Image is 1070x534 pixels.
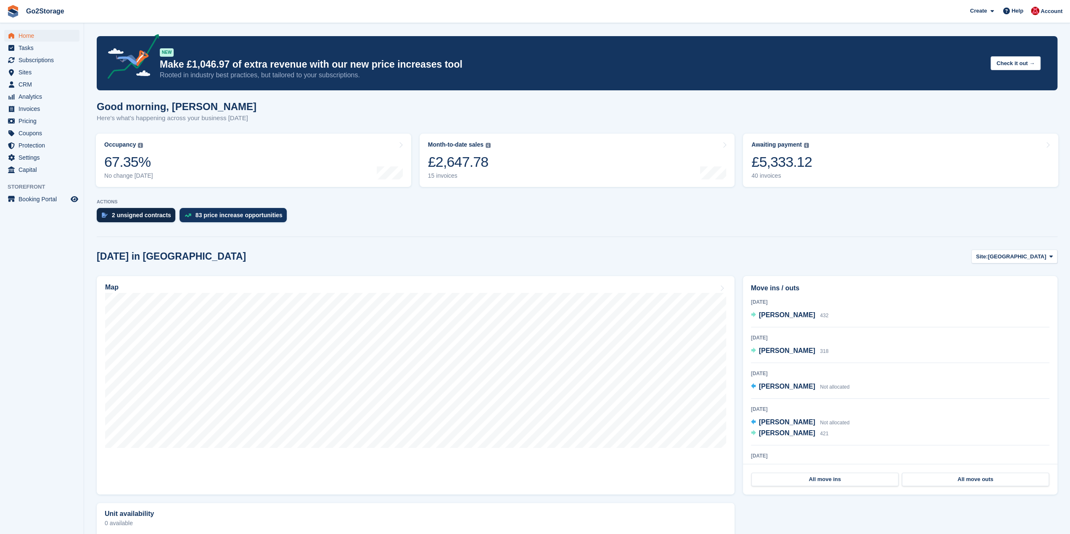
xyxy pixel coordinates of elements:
p: Here's what's happening across your business [DATE] [97,113,256,123]
a: menu [4,139,79,151]
div: NEW [160,48,174,57]
a: [PERSON_NAME] Not allocated [751,417,850,428]
span: Coupons [18,127,69,139]
a: [PERSON_NAME] 421 [751,428,829,439]
a: menu [4,127,79,139]
a: 83 price increase opportunities [180,208,291,226]
span: Pricing [18,115,69,127]
div: [DATE] [751,405,1049,413]
a: [PERSON_NAME] 432 [751,310,829,321]
a: [PERSON_NAME] 318 [751,346,829,357]
a: menu [4,54,79,66]
h2: Map [105,284,119,291]
span: [PERSON_NAME] [759,311,815,318]
img: price_increase_opportunities-93ffe204e8149a01c8c9dc8f82e8f89637d9d84a8eef4429ea346261dce0b2c0.svg [185,213,191,217]
img: icon-info-grey-7440780725fd019a000dd9b08b2336e03edf1995a4989e88bcd33f0948082b44.svg [804,143,809,148]
span: [PERSON_NAME] [759,418,815,426]
button: Check it out → [991,56,1041,70]
a: Go2Storage [23,4,68,18]
span: Analytics [18,91,69,103]
a: menu [4,164,79,176]
a: menu [4,103,79,115]
h2: [DATE] in [GEOGRAPHIC_DATA] [97,251,246,262]
span: 421 [820,431,828,437]
a: Month-to-date sales £2,647.78 15 invoices [420,134,735,187]
span: Protection [18,139,69,151]
div: [DATE] [751,298,1049,306]
span: 318 [820,348,828,354]
a: All move outs [902,473,1049,486]
span: Tasks [18,42,69,54]
span: Home [18,30,69,42]
a: Occupancy 67.35% No change [DATE] [96,134,411,187]
span: Settings [18,152,69,163]
a: menu [4,115,79,127]
p: ACTIONS [97,199,1057,205]
span: Not allocated [820,384,849,390]
img: icon-info-grey-7440780725fd019a000dd9b08b2336e03edf1995a4989e88bcd33f0948082b44.svg [486,143,491,148]
span: Invoices [18,103,69,115]
div: £2,647.78 [428,153,491,171]
div: 15 invoices [428,172,491,179]
div: [DATE] [751,452,1049,460]
div: 83 price increase opportunities [196,212,283,218]
span: [PERSON_NAME] [759,347,815,354]
div: 67.35% [104,153,153,171]
button: Site: [GEOGRAPHIC_DATA] [971,250,1057,263]
img: James Pearson [1031,7,1039,15]
a: menu [4,66,79,78]
a: menu [4,91,79,103]
div: £5,333.12 [751,153,812,171]
span: Subscriptions [18,54,69,66]
div: Awaiting payment [751,141,802,148]
span: Create [970,7,987,15]
h1: Good morning, [PERSON_NAME] [97,101,256,112]
a: Preview store [69,194,79,204]
div: [DATE] [751,370,1049,377]
div: Occupancy [104,141,136,148]
a: menu [4,30,79,42]
p: Make £1,046.97 of extra revenue with our new price increases tool [160,58,984,71]
span: [PERSON_NAME] [759,383,815,390]
div: Month-to-date sales [428,141,483,148]
span: 432 [820,313,828,318]
span: Capital [18,164,69,176]
span: Sites [18,66,69,78]
a: 2 unsigned contracts [97,208,180,226]
span: Not allocated [820,420,849,426]
div: [DATE] [751,334,1049,342]
img: price-adjustments-announcement-icon-8257ccfd72463d97f412b2fc003d46551f7dbcb40ab6d574587a9cd5c0d94... [100,34,159,82]
a: All move ins [751,473,898,486]
span: Storefront [8,183,84,191]
img: contract_signature_icon-13c848040528278c33f63329250d36e43548de30e8caae1d1a13099fd9432cc5.svg [102,213,108,218]
a: menu [4,79,79,90]
span: CRM [18,79,69,90]
a: [PERSON_NAME] Not allocated [751,381,850,392]
a: menu [4,152,79,163]
p: 0 available [105,520,727,526]
a: Map [97,276,734,495]
div: No change [DATE] [104,172,153,179]
img: icon-info-grey-7440780725fd019a000dd9b08b2336e03edf1995a4989e88bcd33f0948082b44.svg [138,143,143,148]
h2: Move ins / outs [751,283,1049,293]
span: Booking Portal [18,193,69,205]
span: Help [1012,7,1023,15]
a: menu [4,193,79,205]
div: 40 invoices [751,172,812,179]
a: menu [4,42,79,54]
span: Site: [976,253,988,261]
img: stora-icon-8386f47178a22dfd0bd8f6a31ec36ba5ce8667c1dd55bd0f319d3a0aa187defe.svg [7,5,19,18]
h2: Unit availability [105,510,154,518]
div: 2 unsigned contracts [112,212,171,218]
span: [PERSON_NAME] [759,429,815,437]
span: [GEOGRAPHIC_DATA] [988,253,1046,261]
span: Account [1041,7,1062,16]
p: Rooted in industry best practices, but tailored to your subscriptions. [160,71,984,80]
a: Awaiting payment £5,333.12 40 invoices [743,134,1058,187]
